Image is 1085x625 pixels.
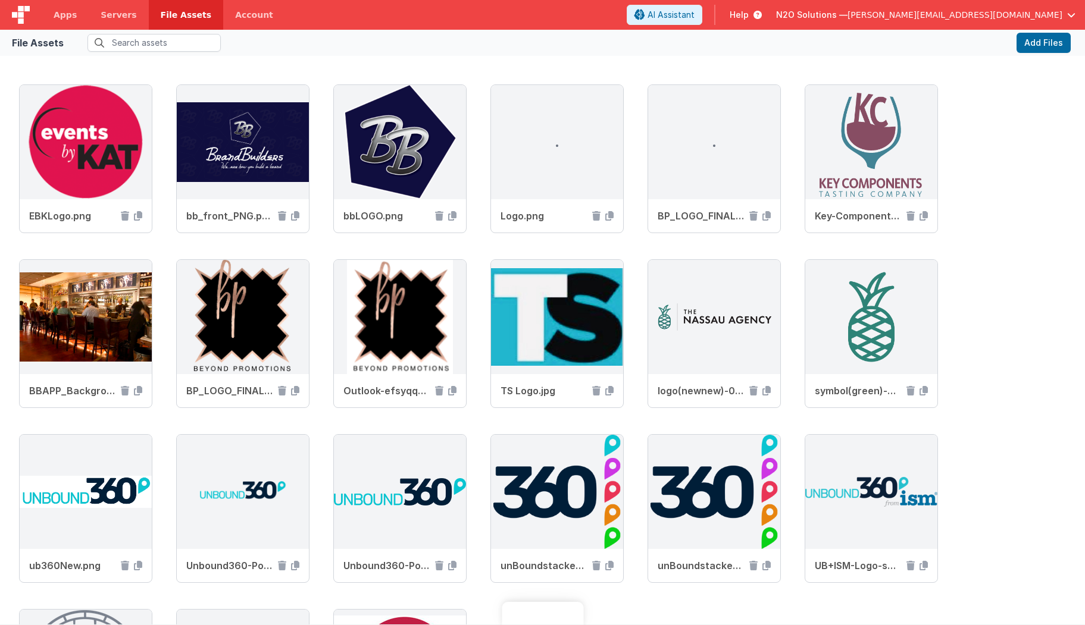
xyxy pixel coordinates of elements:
[712,133,717,152] p: .
[87,34,221,52] input: Search assets
[12,36,64,50] div: File Assets
[627,5,702,25] button: AI Assistant
[501,558,587,573] span: unBoundstacked.png
[186,558,273,573] span: Unbound360-Pos-Full-wTrans.png
[555,133,559,152] p: .
[101,9,136,21] span: Servers
[815,558,902,573] span: UB+ISM-Logo-sm.png
[54,9,77,21] span: Apps
[848,9,1062,21] span: [PERSON_NAME][EMAIL_ADDRESS][DOMAIN_NAME]
[29,558,116,573] span: ub360New.png
[1017,33,1071,53] button: Add Files
[648,9,695,21] span: AI Assistant
[658,209,745,223] span: BP_LOGO_FINAL.png
[776,9,848,21] span: N2O Solutions —
[186,384,273,398] span: BP_LOGO_FINAL.png
[343,209,430,223] span: bbLOGO.png
[186,209,273,223] span: bb_front_PNG.png
[501,209,587,223] span: Logo.png
[730,9,749,21] span: Help
[815,384,902,398] span: symbol(green)-01.png
[29,384,116,398] span: BBAPP_Background1.jpg
[343,558,430,573] span: Unbound360-Pos-Full-wTransTIGHT.png
[501,384,587,398] span: TS Logo.jpg
[658,384,745,398] span: logo(newnew)-01.png
[815,209,902,223] span: Key-Components-logo-color.png
[776,9,1075,21] button: N2O Solutions — [PERSON_NAME][EMAIL_ADDRESS][DOMAIN_NAME]
[658,558,745,573] span: unBoundstacked.png
[29,209,116,223] span: EBKLogo.png
[161,9,212,21] span: File Assets
[343,384,430,398] span: Outlook-efsyqq23.png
